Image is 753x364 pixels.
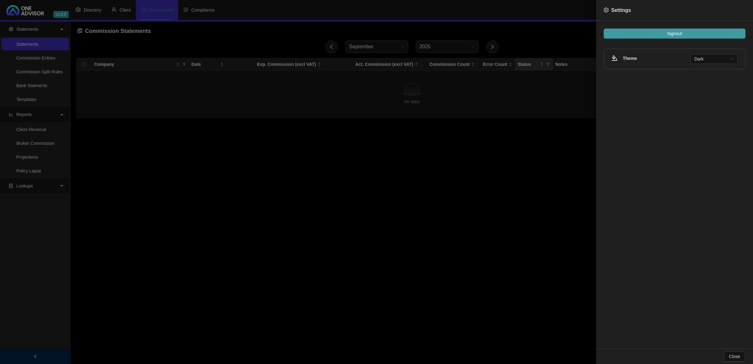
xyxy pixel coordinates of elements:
span: Settings [611,8,631,13]
button: Signout [604,29,745,39]
span: bg-colors [611,55,618,61]
h4: Theme [623,55,691,62]
span: Signout [667,30,682,37]
span: Dark [694,54,734,64]
span: setting [604,8,609,13]
span: Close [729,353,740,360]
button: Close [724,351,745,361]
